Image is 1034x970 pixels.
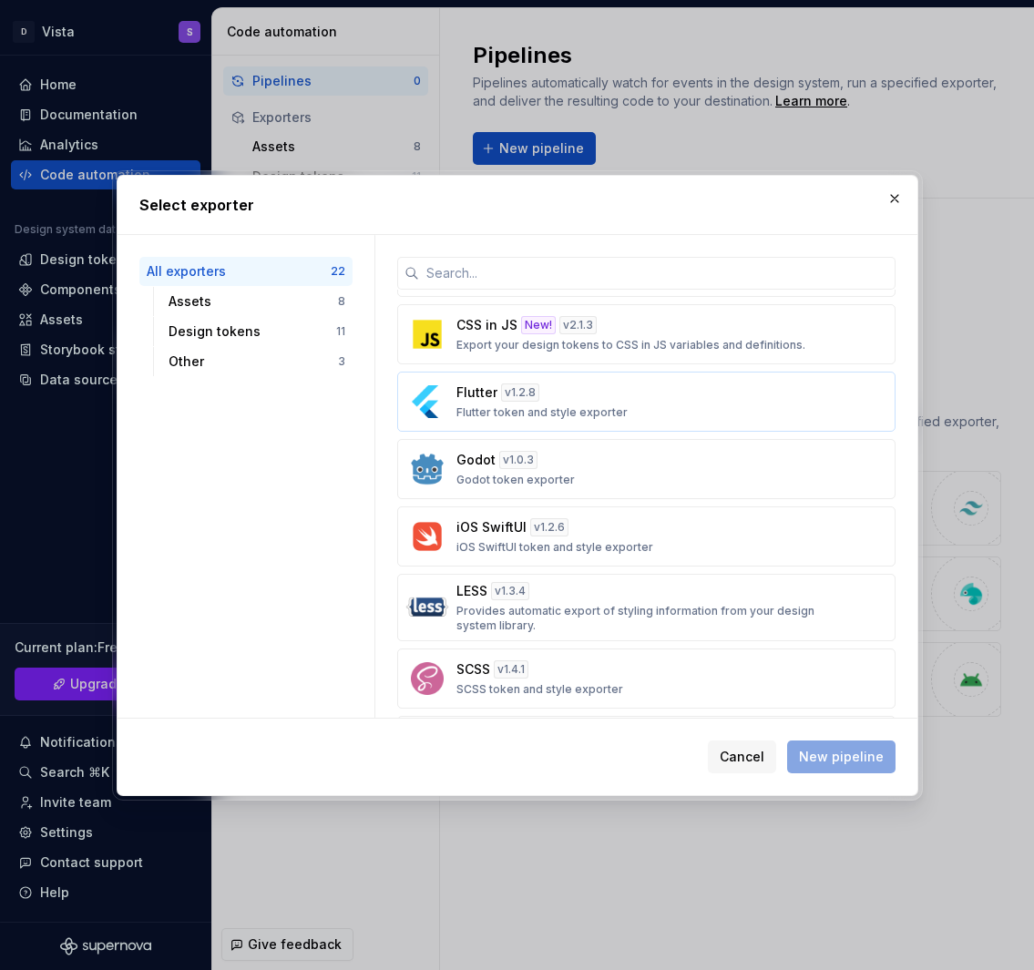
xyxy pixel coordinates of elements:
p: CSS in JS [456,316,517,334]
p: Export your design tokens to CSS in JS variables and definitions. [456,338,805,352]
div: All exporters [147,262,331,281]
div: v 1.3.4 [491,582,529,600]
p: Flutter [456,383,497,402]
button: SCSSv1.4.1SCSS token and style exporter [397,648,896,709]
div: 22 [331,264,345,279]
button: Assets8 [161,287,353,316]
div: Other [169,352,338,371]
button: Flutterv1.2.8Flutter token and style exporter [397,372,896,432]
p: LESS [456,582,487,600]
div: v 2.1.3 [559,316,597,334]
p: Godot token exporter [456,473,575,487]
div: 3 [338,354,345,369]
button: Cancel [708,740,776,773]
div: v 1.4.1 [494,660,528,679]
span: Cancel [720,748,764,766]
div: v 1.0.3 [499,451,537,469]
div: v 1.2.8 [501,383,539,402]
p: Flutter token and style exporter [456,405,628,420]
h2: Select exporter [139,194,896,216]
div: 8 [338,294,345,309]
input: Search... [419,257,896,290]
div: v 1.2.6 [530,518,568,536]
button: LESSv1.3.4Provides automatic export of styling information from your design system library. [397,574,896,641]
p: SCSS [456,660,490,679]
div: 11 [336,324,345,339]
p: iOS SwiftUI [456,518,527,536]
div: New! [521,316,556,334]
div: Assets [169,292,338,311]
div: Design tokens [169,322,336,341]
button: Design tokens11 [161,317,353,346]
p: Godot [456,451,496,469]
p: iOS SwiftUI token and style exporter [456,540,653,555]
button: All exporters22 [139,257,353,286]
p: SCSS token and style exporter [456,682,623,697]
button: Godotv1.0.3Godot token exporter [397,439,896,499]
button: Style DictionaryNew!v2.4.1Export your design tokens to Style Dictionary format. [397,716,896,776]
button: iOS SwiftUIv1.2.6iOS SwiftUI token and style exporter [397,506,896,567]
button: Other3 [161,347,353,376]
button: CSS in JSNew!v2.1.3Export your design tokens to CSS in JS variables and definitions. [397,304,896,364]
p: Provides automatic export of styling information from your design system library. [456,604,825,633]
